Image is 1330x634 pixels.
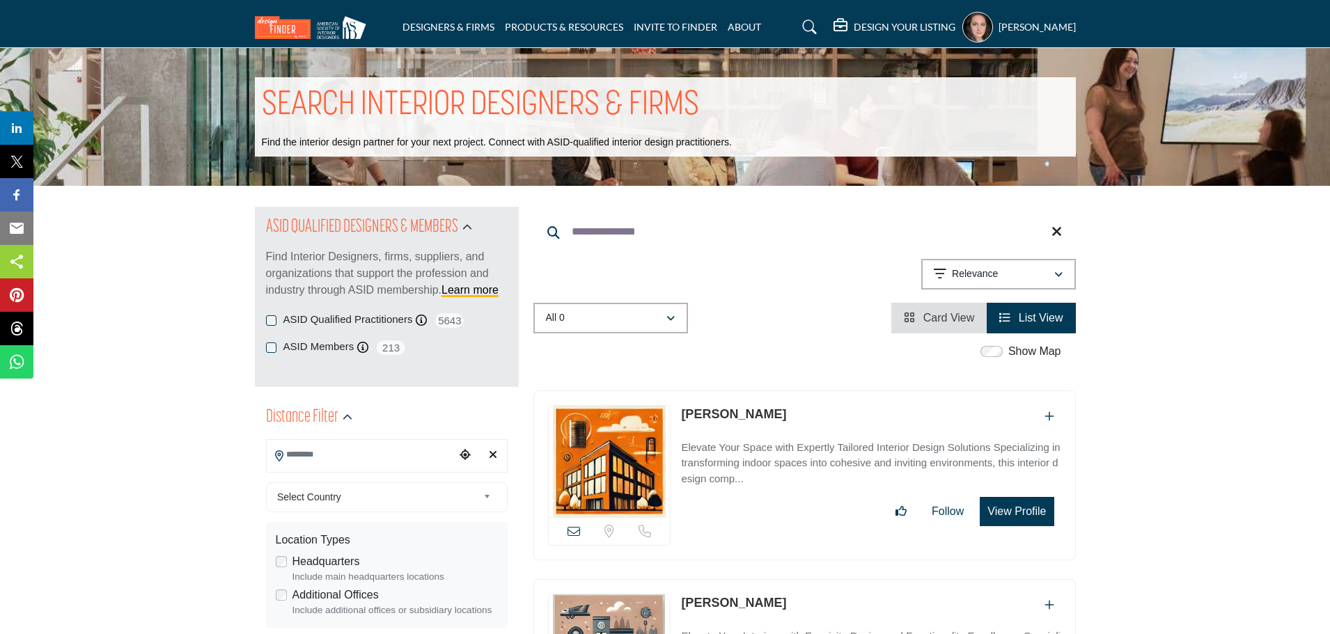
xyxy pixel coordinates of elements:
[681,594,786,612] p: Jessica Newman
[854,21,955,33] h5: DESIGN YOUR LISTING
[283,312,413,328] label: ASID Qualified Practitioners
[681,596,786,610] a: [PERSON_NAME]
[266,342,276,353] input: ASID Members checkbox
[999,20,1076,34] h5: [PERSON_NAME]
[549,406,671,517] img: Precious Mathews
[533,215,1076,248] input: Search Keyword
[292,603,498,617] div: Include additional offices or subsidiary locations
[886,498,916,525] button: Like listing
[952,267,998,281] p: Relevance
[283,339,354,355] label: ASID Members
[266,405,338,430] h2: Distance Filter
[375,339,407,356] span: 213
[546,311,565,325] p: All 0
[681,440,1061,487] p: Elevate Your Space with Expertly Tailored Interior Design Solutions Specializing in transforming ...
[277,489,478,505] span: Select Country
[987,303,1075,333] li: List View
[923,312,975,324] span: Card View
[681,431,1061,487] a: Elevate Your Space with Expertly Tailored Interior Design Solutions Specializing in transforming ...
[262,84,699,127] h1: SEARCH INTERIOR DESIGNERS & FIRMS
[923,498,973,525] button: Follow
[276,532,498,548] div: Location Types
[255,16,373,39] img: Site Logo
[980,497,1054,526] button: View Profile
[1019,312,1063,324] span: List View
[962,12,993,42] button: Show hide supplier dropdown
[904,312,974,324] a: View Card
[292,553,360,570] label: Headquarters
[789,16,826,38] a: Search
[1045,411,1054,422] a: Add To List
[434,312,465,329] span: 5643
[681,405,786,424] p: Precious Mathews
[266,215,458,240] h2: ASID QUALIFIED DESIGNERS & MEMBERS
[402,21,494,33] a: DESIGNERS & FIRMS
[999,312,1063,324] a: View List
[728,21,761,33] a: ABOUT
[262,136,732,150] p: Find the interior design partner for your next project. Connect with ASID-qualified interior desi...
[505,21,623,33] a: PRODUCTS & RESOURCES
[292,587,379,603] label: Additional Offices
[441,284,499,296] a: Learn more
[266,315,276,326] input: ASID Qualified Practitioners checkbox
[266,248,508,299] p: Find Interior Designers, firms, suppliers, and organizations that support the profession and indu...
[267,441,455,468] input: Search Location
[634,21,717,33] a: INVITE TO FINDER
[533,303,688,333] button: All 0
[891,303,987,333] li: Card View
[681,407,786,421] a: [PERSON_NAME]
[1008,343,1061,360] label: Show Map
[1045,599,1054,611] a: Add To List
[834,19,955,35] div: DESIGN YOUR LISTING
[292,570,498,584] div: Include main headquarters locations
[921,259,1076,290] button: Relevance
[455,441,476,470] div: Choose your current location
[483,441,503,470] div: Clear search location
